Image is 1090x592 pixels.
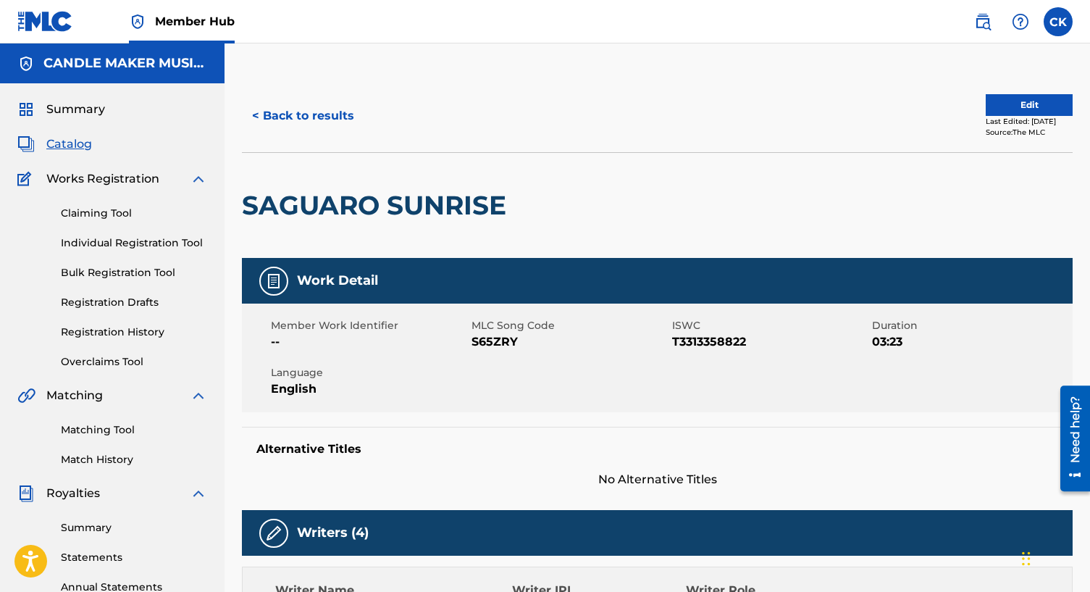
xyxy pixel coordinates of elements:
[1049,380,1090,496] iframe: Resource Center
[986,116,1073,127] div: Last Edited: [DATE]
[17,485,35,502] img: Royalties
[242,98,364,134] button: < Back to results
[872,333,1069,351] span: 03:23
[17,55,35,72] img: Accounts
[297,272,378,289] h5: Work Detail
[46,136,92,153] span: Catalog
[61,206,207,221] a: Claiming Tool
[17,11,73,32] img: MLC Logo
[190,170,207,188] img: expand
[46,485,100,502] span: Royalties
[129,13,146,30] img: Top Rightsholder
[297,525,369,541] h5: Writers (4)
[190,387,207,404] img: expand
[986,127,1073,138] div: Source: The MLC
[242,189,513,222] h2: SAGUARO SUNRISE
[17,387,35,404] img: Matching
[271,318,468,333] span: Member Work Identifier
[61,550,207,565] a: Statements
[672,318,869,333] span: ISWC
[872,318,1069,333] span: Duration
[1006,7,1035,36] div: Help
[17,101,105,118] a: SummarySummary
[61,452,207,467] a: Match History
[43,55,207,72] h5: CANDLE MAKER MUSIC PUBLISHING
[672,333,869,351] span: T3313358822
[271,333,468,351] span: --
[61,354,207,370] a: Overclaims Tool
[271,380,468,398] span: English
[61,265,207,280] a: Bulk Registration Tool
[974,13,992,30] img: search
[61,520,207,535] a: Summary
[986,94,1073,116] button: Edit
[17,170,36,188] img: Works Registration
[1018,522,1090,592] iframe: Chat Widget
[46,101,105,118] span: Summary
[155,13,235,30] span: Member Hub
[271,365,468,380] span: Language
[61,295,207,310] a: Registration Drafts
[190,485,207,502] img: expand
[471,333,668,351] span: S65ZRY
[61,422,207,438] a: Matching Tool
[242,471,1073,488] span: No Alternative Titles
[17,136,92,153] a: CatalogCatalog
[1012,13,1029,30] img: help
[471,318,668,333] span: MLC Song Code
[265,272,282,290] img: Work Detail
[46,387,103,404] span: Matching
[256,442,1058,456] h5: Alternative Titles
[1044,7,1073,36] div: User Menu
[1022,537,1031,580] div: Drag
[17,101,35,118] img: Summary
[61,325,207,340] a: Registration History
[265,525,282,542] img: Writers
[968,7,997,36] a: Public Search
[46,170,159,188] span: Works Registration
[17,136,35,153] img: Catalog
[61,235,207,251] a: Individual Registration Tool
